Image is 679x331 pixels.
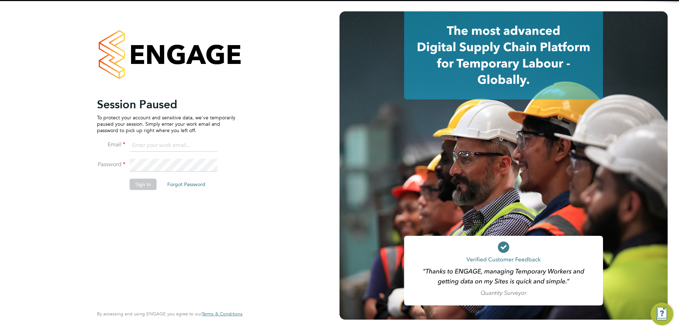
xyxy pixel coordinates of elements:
[162,179,211,190] button: Forgot Password
[97,97,235,112] h2: Session Paused
[651,303,673,325] button: Engage Resource Center
[202,311,243,317] a: Terms & Conditions
[97,141,125,148] label: Email
[130,179,157,190] button: Sign In
[97,311,243,317] span: By accessing and using ENGAGE you agree to our
[130,139,217,152] input: Enter your work email...
[97,114,235,134] p: To protect your account and sensitive data, we've temporarily paused your session. Simply enter y...
[97,161,125,168] label: Password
